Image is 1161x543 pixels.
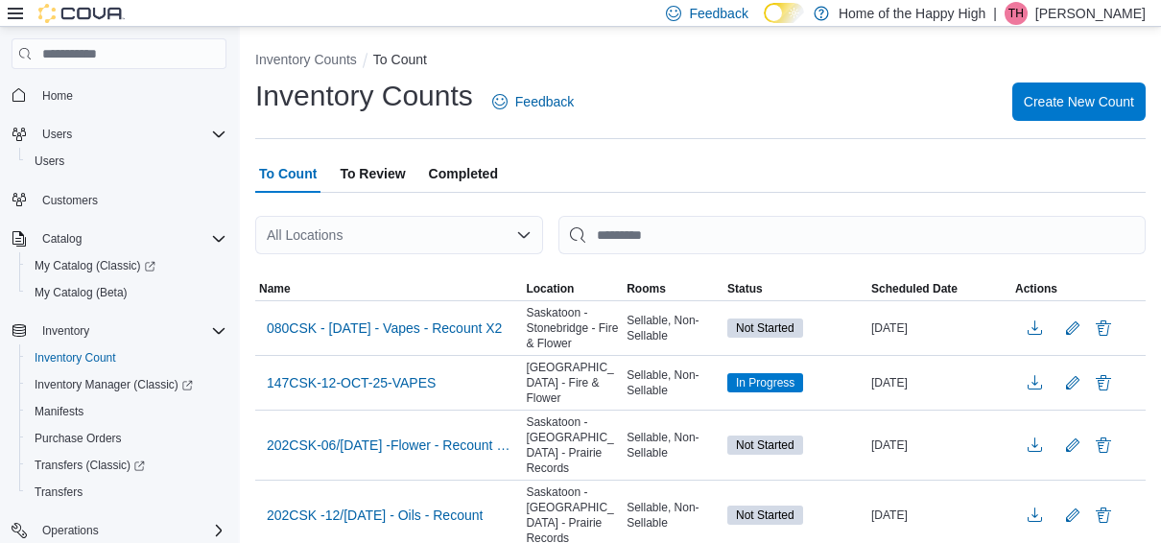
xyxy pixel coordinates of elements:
[35,188,226,212] span: Customers
[19,148,234,175] button: Users
[526,305,619,351] span: Saskatoon - Stonebridge - Fire & Flower
[27,481,226,504] span: Transfers
[1012,83,1146,121] button: Create New Count
[19,452,234,479] a: Transfers (Classic)
[19,344,234,371] button: Inventory Count
[27,427,226,450] span: Purchase Orders
[35,258,155,273] span: My Catalog (Classic)
[623,364,723,402] div: Sellable, Non-Sellable
[35,377,193,392] span: Inventory Manager (Classic)
[27,281,226,304] span: My Catalog (Beta)
[373,52,427,67] button: To Count
[42,323,89,339] span: Inventory
[259,431,518,460] button: 202CSK-06/[DATE] -Flower - Recount X2
[1061,431,1084,460] button: Edit count details
[267,506,483,525] span: 202CSK -12/[DATE] - Oils - Recount
[19,479,234,506] button: Transfers
[255,50,1146,73] nav: An example of EuiBreadcrumbs
[723,277,867,300] button: Status
[35,484,83,500] span: Transfers
[27,373,201,396] a: Inventory Manager (Classic)
[727,281,763,296] span: Status
[1024,92,1134,111] span: Create New Count
[259,281,291,296] span: Name
[35,189,106,212] a: Customers
[19,279,234,306] button: My Catalog (Beta)
[267,319,502,338] span: 080CSK - [DATE] - Vapes - Recount X2
[623,496,723,534] div: Sellable, Non-Sellable
[526,360,619,406] span: [GEOGRAPHIC_DATA] - Fire & Flower
[42,88,73,104] span: Home
[727,373,803,392] span: In Progress
[839,2,985,25] p: Home of the Happy High
[871,281,958,296] span: Scheduled Date
[19,398,234,425] button: Manifests
[259,501,490,530] button: 202CSK -12/[DATE] - Oils - Recount
[4,81,234,108] button: Home
[19,371,234,398] a: Inventory Manager (Classic)
[35,404,83,419] span: Manifests
[1092,434,1115,457] button: Delete
[35,319,226,342] span: Inventory
[27,281,135,304] a: My Catalog (Beta)
[764,23,765,24] span: Dark Mode
[736,437,794,454] span: Not Started
[1061,314,1084,342] button: Edit count details
[35,458,145,473] span: Transfers (Classic)
[42,231,82,247] span: Catalog
[993,2,997,25] p: |
[42,193,98,208] span: Customers
[522,277,623,300] button: Location
[627,281,666,296] span: Rooms
[259,368,443,397] button: 147CSK-12-OCT-25-VAPES
[19,425,234,452] button: Purchase Orders
[27,481,90,504] a: Transfers
[526,414,619,476] span: Saskatoon - [GEOGRAPHIC_DATA] - Prairie Records
[19,252,234,279] a: My Catalog (Classic)
[27,454,153,477] a: Transfers (Classic)
[727,319,803,338] span: Not Started
[1005,2,1028,25] div: Timothy Hart
[623,426,723,464] div: Sellable, Non-Sellable
[35,123,226,146] span: Users
[42,127,72,142] span: Users
[27,346,124,369] a: Inventory Count
[4,121,234,148] button: Users
[867,277,1011,300] button: Scheduled Date
[4,186,234,214] button: Customers
[27,427,130,450] a: Purchase Orders
[42,523,99,538] span: Operations
[255,77,473,115] h1: Inventory Counts
[255,277,522,300] button: Name
[727,436,803,455] span: Not Started
[867,371,1011,394] div: [DATE]
[1061,368,1084,397] button: Edit count details
[35,227,226,250] span: Catalog
[558,216,1146,254] input: This is a search bar. After typing your query, hit enter to filter the results lower in the page.
[35,319,97,342] button: Inventory
[516,227,532,243] button: Open list of options
[623,309,723,347] div: Sellable, Non-Sellable
[267,436,510,455] span: 202CSK-06/[DATE] -Flower - Recount X2
[736,374,794,391] span: In Progress
[259,154,317,193] span: To Count
[764,3,804,23] input: Dark Mode
[27,400,91,423] a: Manifests
[867,434,1011,457] div: [DATE]
[515,92,574,111] span: Feedback
[27,346,226,369] span: Inventory Count
[867,504,1011,527] div: [DATE]
[35,83,226,106] span: Home
[689,4,747,23] span: Feedback
[27,400,226,423] span: Manifests
[35,84,81,107] a: Home
[27,150,72,173] a: Users
[35,123,80,146] button: Users
[736,319,794,337] span: Not Started
[35,153,64,169] span: Users
[1092,371,1115,394] button: Delete
[340,154,405,193] span: To Review
[1092,317,1115,340] button: Delete
[485,83,581,121] a: Feedback
[27,150,226,173] span: Users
